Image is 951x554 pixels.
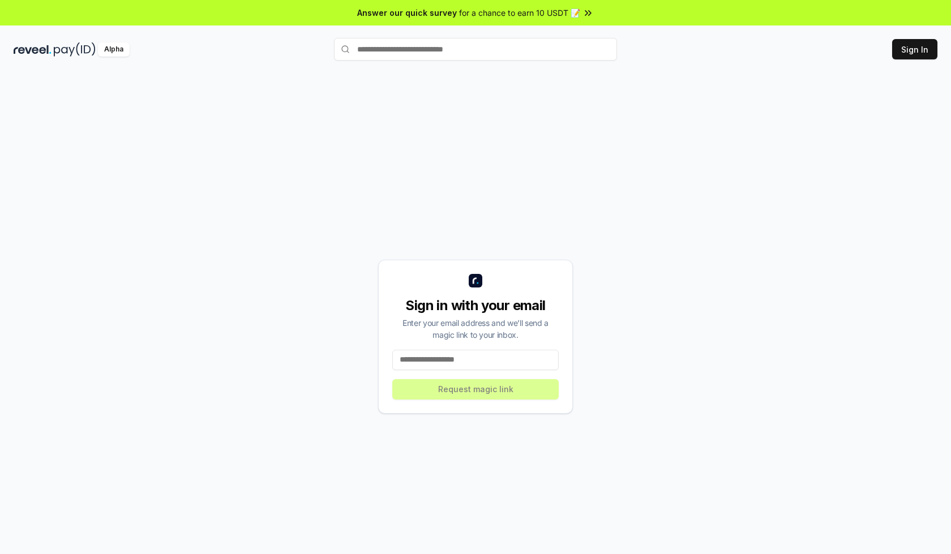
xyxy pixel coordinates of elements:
[469,274,482,287] img: logo_small
[459,7,580,19] span: for a chance to earn 10 USDT 📝
[98,42,130,57] div: Alpha
[357,7,457,19] span: Answer our quick survey
[14,42,52,57] img: reveel_dark
[54,42,96,57] img: pay_id
[392,297,559,315] div: Sign in with your email
[892,39,937,59] button: Sign In
[392,317,559,341] div: Enter your email address and we’ll send a magic link to your inbox.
